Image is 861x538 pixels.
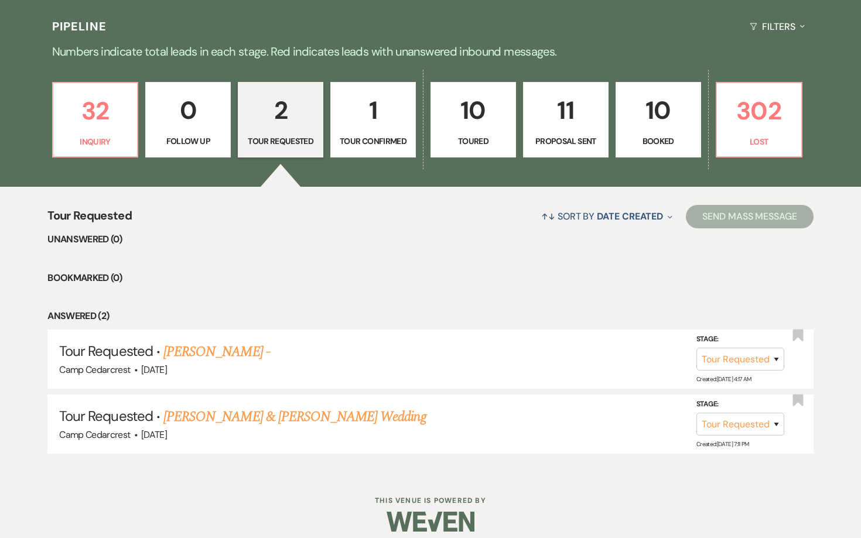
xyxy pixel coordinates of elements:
[47,270,814,286] li: Bookmarked (0)
[523,82,609,158] a: 11Proposal Sent
[153,135,223,148] p: Follow Up
[238,82,323,158] a: 2Tour Requested
[438,91,508,130] p: 10
[163,341,270,362] a: [PERSON_NAME] -
[163,406,426,427] a: [PERSON_NAME] & [PERSON_NAME] Wedding
[724,135,794,148] p: Lost
[616,82,701,158] a: 10Booked
[531,91,601,130] p: 11
[696,333,784,345] label: Stage:
[141,429,167,441] span: [DATE]
[330,82,416,158] a: 1Tour Confirmed
[59,429,130,441] span: Camp Cedarcrest
[696,440,749,448] span: Created: [DATE] 7:11 PM
[623,91,693,130] p: 10
[531,135,601,148] p: Proposal Sent
[537,201,677,232] button: Sort By Date Created
[59,342,153,360] span: Tour Requested
[245,91,316,130] p: 2
[696,375,751,383] span: Created: [DATE] 4:17 AM
[60,135,131,148] p: Inquiry
[686,205,814,228] button: Send Mass Message
[338,135,408,148] p: Tour Confirmed
[9,42,852,61] p: Numbers indicate total leads in each stage. Red indicates leads with unanswered inbound messages.
[60,91,131,131] p: 32
[145,82,231,158] a: 0Follow Up
[430,82,516,158] a: 10Toured
[52,82,139,158] a: 32Inquiry
[59,364,130,376] span: Camp Cedarcrest
[724,91,794,131] p: 302
[597,210,663,222] span: Date Created
[541,210,555,222] span: ↑↓
[745,11,809,42] button: Filters
[141,364,167,376] span: [DATE]
[245,135,316,148] p: Tour Requested
[338,91,408,130] p: 1
[623,135,693,148] p: Booked
[716,82,802,158] a: 302Lost
[52,18,107,35] h3: Pipeline
[47,309,814,324] li: Answered (2)
[696,398,784,411] label: Stage:
[438,135,508,148] p: Toured
[47,207,132,232] span: Tour Requested
[153,91,223,130] p: 0
[59,407,153,425] span: Tour Requested
[47,232,814,247] li: Unanswered (0)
